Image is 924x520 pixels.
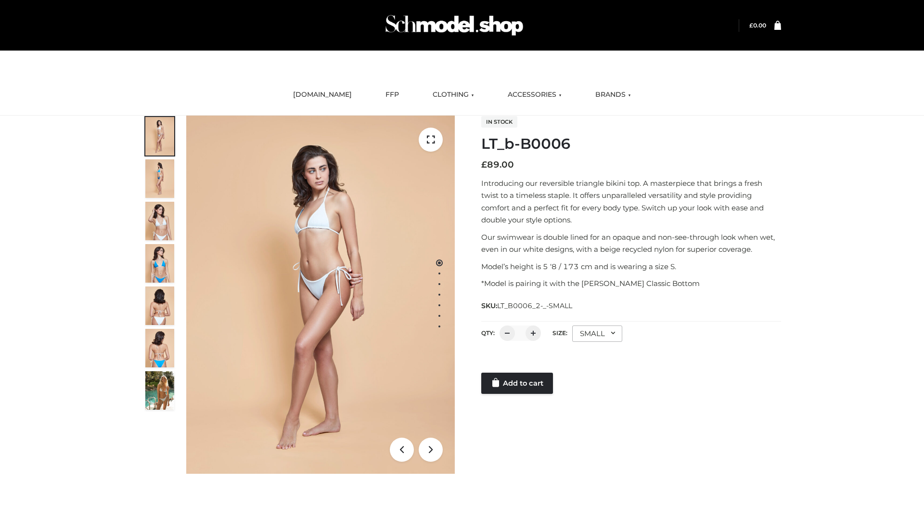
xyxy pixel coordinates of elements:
[145,371,174,410] img: Arieltop_CloudNine_AzureSky2.jpg
[286,84,359,105] a: [DOMAIN_NAME]
[145,244,174,283] img: ArielClassicBikiniTop_CloudNine_AzureSky_OW114ECO_4-scaled.jpg
[481,260,781,273] p: Model’s height is 5 ‘8 / 173 cm and is wearing a size S.
[481,116,517,128] span: In stock
[382,6,526,44] img: Schmodel Admin 964
[749,22,766,29] bdi: 0.00
[425,84,481,105] a: CLOTHING
[481,300,573,312] span: SKU:
[749,22,753,29] span: £
[481,277,781,290] p: *Model is pairing it with the [PERSON_NAME] Classic Bottom
[481,329,495,337] label: QTY:
[481,135,781,153] h1: LT_b-B0006
[572,325,622,342] div: SMALL
[481,373,553,394] a: Add to cart
[552,329,567,337] label: Size:
[749,22,766,29] a: £0.00
[145,202,174,240] img: ArielClassicBikiniTop_CloudNine_AzureSky_OW114ECO_3-scaled.jpg
[481,159,514,170] bdi: 89.00
[500,84,569,105] a: ACCESSORIES
[588,84,638,105] a: BRANDS
[145,117,174,156] img: ArielClassicBikiniTop_CloudNine_AzureSky_OW114ECO_1-scaled.jpg
[481,177,781,226] p: Introducing our reversible triangle bikini top. A masterpiece that brings a fresh twist to a time...
[497,301,572,310] span: LT_B0006_2-_-SMALL
[481,159,487,170] span: £
[145,286,174,325] img: ArielClassicBikiniTop_CloudNine_AzureSky_OW114ECO_7-scaled.jpg
[145,329,174,367] img: ArielClassicBikiniTop_CloudNine_AzureSky_OW114ECO_8-scaled.jpg
[145,159,174,198] img: ArielClassicBikiniTop_CloudNine_AzureSky_OW114ECO_2-scaled.jpg
[378,84,406,105] a: FFP
[481,231,781,256] p: Our swimwear is double lined for an opaque and non-see-through look when wet, even in our white d...
[186,116,455,474] img: ArielClassicBikiniTop_CloudNine_AzureSky_OW114ECO_1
